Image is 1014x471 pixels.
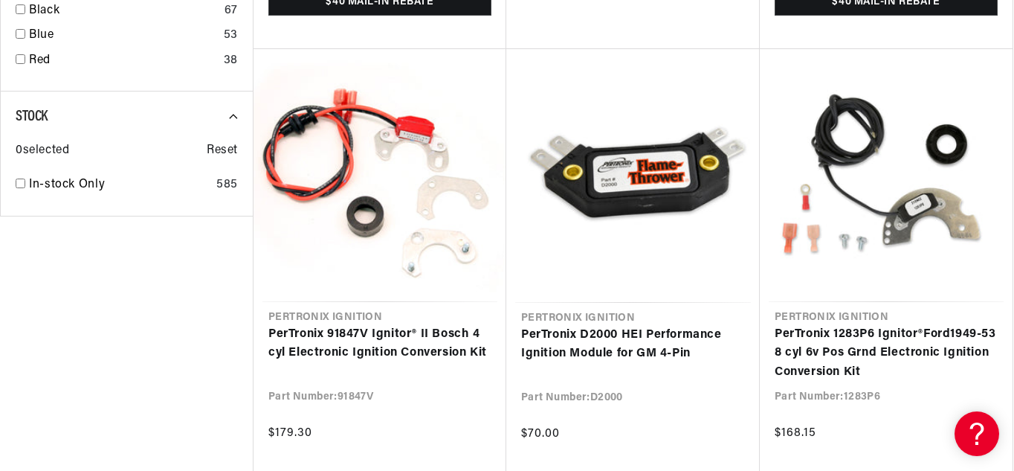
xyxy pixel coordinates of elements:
span: Stock [16,109,48,124]
span: Reset [207,141,238,161]
div: 38 [224,51,238,71]
div: 585 [216,176,238,195]
a: Red [29,51,218,71]
a: PerTronix 1283P6 Ignitor®Ford1949-53 8 cyl 6v Pos Grnd Electronic Ignition Conversion Kit [775,325,998,382]
a: Blue [29,26,218,45]
a: In-stock Only [29,176,210,195]
span: 0 selected [16,141,69,161]
a: PerTronix 91847V Ignitor® II Bosch 4 cyl Electronic Ignition Conversion Kit [268,325,491,363]
a: Black [29,1,219,21]
a: PerTronix D2000 HEI Performance Ignition Module for GM 4-Pin [521,326,745,364]
div: 67 [225,1,238,21]
div: 53 [224,26,238,45]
